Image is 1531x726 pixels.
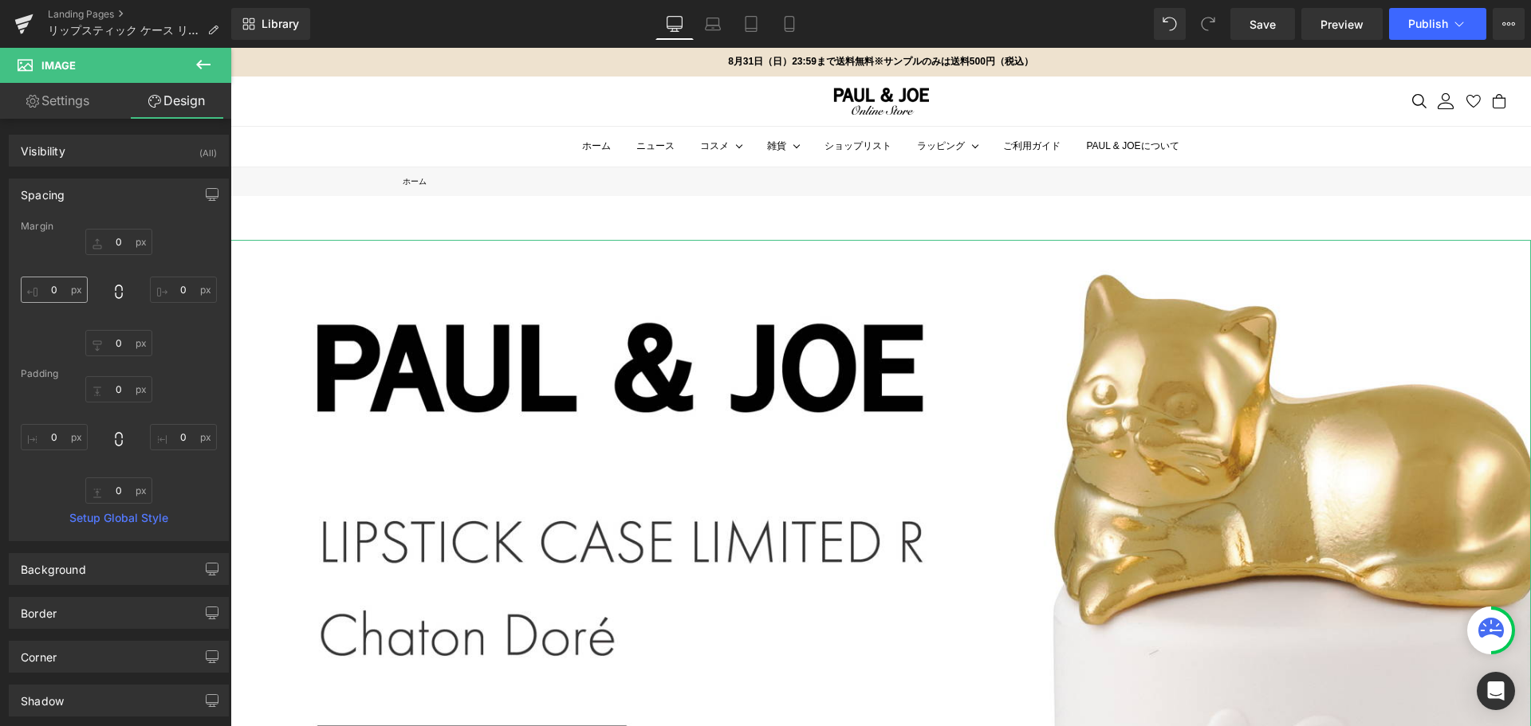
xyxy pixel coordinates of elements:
[856,91,948,107] a: PAUL & JOEについて
[21,221,217,232] div: Margin
[21,512,217,524] a: Setup Global Style
[21,598,57,620] div: Border
[1154,8,1186,40] button: Undo
[21,277,88,303] input: 0
[119,83,234,119] a: Design
[1192,8,1224,40] button: Redo
[770,8,809,40] a: Mobile
[231,8,310,40] a: New Library
[85,376,152,402] input: 0
[498,6,803,22] p: 8月31日（日）23:59まで送料無料※サンプルのみは送料500円（税込）
[262,17,299,31] span: Library
[21,135,65,158] div: Visibility
[48,24,201,37] span: リップスティック ケース リミテッド R
[1156,45,1301,61] nav: セカンダリナビゲーション
[21,368,217,379] div: Padding
[594,91,661,107] a: ショップリスト
[85,477,152,504] input: 0
[41,59,76,72] span: Image
[21,424,88,450] input: 0
[21,554,86,576] div: Background
[199,135,217,162] div: (All)
[406,91,444,107] a: ニュース
[773,91,830,107] a: ご利用ガイド
[172,129,196,138] a: ホーム
[150,277,217,303] input: 0
[150,424,217,450] input: 0
[352,91,380,107] a: ホーム
[21,685,64,708] div: Shadow
[1320,16,1364,33] span: Preview
[655,8,694,40] a: Desktop
[537,91,556,107] summary: 雑貨
[470,91,498,107] summary: コスメ
[694,8,732,40] a: Laptop
[1477,672,1515,710] div: Open Intercom Messenger
[687,91,734,107] summary: ラッピング
[21,179,65,202] div: Spacing
[85,330,152,356] input: 0
[1389,8,1486,40] button: Publish
[1301,8,1383,40] a: Preview
[85,229,152,255] input: 0
[48,8,231,21] a: Landing Pages
[1493,8,1525,40] button: More
[732,8,770,40] a: Tablet
[1250,16,1276,33] span: Save
[1408,18,1448,30] span: Publish
[21,642,57,664] div: Corner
